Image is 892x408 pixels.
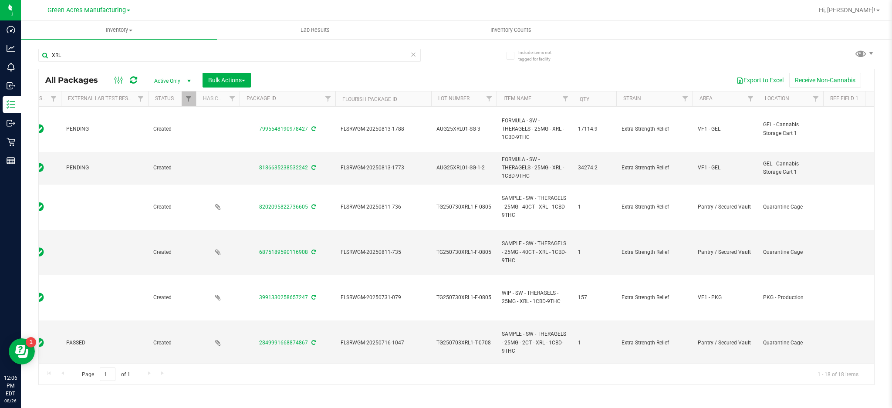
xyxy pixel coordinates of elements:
span: Sync from Compliance System [310,204,316,210]
a: Inventory Counts [413,21,609,39]
span: Inventory Counts [479,26,543,34]
a: Area [699,95,713,101]
span: SAMPLE - SW - THERAGELS - 25MG - 40CT - XRL - 1CBD-9THC [502,239,568,265]
span: Clear [410,49,416,60]
a: Filter [558,91,573,106]
a: Filter [482,91,497,106]
span: Created [153,293,191,302]
span: TG250703XRL1-T-0708 [436,339,491,347]
span: Green Acres Manufacturing [47,7,126,14]
inline-svg: Monitoring [7,63,15,71]
span: Bulk Actions [208,77,245,84]
span: AUG25XRL01-SG-1-2 [436,164,491,172]
span: 157 [578,293,611,302]
a: 7995548190978427 [259,126,308,132]
span: Sync from Compliance System [310,294,316,300]
span: In Sync [35,162,44,174]
inline-svg: Inbound [7,81,15,90]
inline-svg: Outbound [7,119,15,128]
a: Filter [743,91,758,106]
span: Page of 1 [74,368,137,381]
a: Package ID [247,95,276,101]
button: Bulk Actions [203,73,251,88]
span: TG250730XRL1-F-0805 [436,293,491,302]
span: Extra Strength Relief [622,339,687,347]
span: FLSRWGM-20250813-1788 [341,125,426,133]
inline-svg: Inventory [7,100,15,109]
span: Quarantine Cage [763,248,818,256]
a: Lab Results [217,21,413,39]
input: 1 [100,368,115,381]
a: Filter [47,91,61,106]
span: FORMULA - SW - THERAGELS - 25MG - XRL - 1CBD-9THC [502,117,568,142]
span: VF1 - PKG [698,293,753,302]
a: Strain [623,95,641,101]
span: In Sync [35,246,44,258]
span: SAMPLE - SW - THERAGELS - 25MG - 40CT - XRL - 1CBD-9THC [502,194,568,219]
span: Quarantine Cage [763,339,818,347]
span: FLSRWGM-20250811-735 [341,248,426,256]
p: 08/26 [4,398,17,404]
a: Location [765,95,789,101]
span: Extra Strength Relief [622,125,687,133]
span: 1 - 18 of 18 items [811,368,865,381]
span: Created [153,339,191,347]
span: Inventory [21,26,217,34]
span: GEL - Cannabis Storage Cart 1 [763,160,818,176]
inline-svg: Dashboard [7,25,15,34]
span: PENDING [66,164,143,172]
span: FORMULA - SW - THERAGELS - 25MG - XRL - 1CBD-9THC [502,155,568,181]
span: PKG - Production [763,293,818,302]
a: 8186635238532242 [259,165,308,171]
span: Lab Results [289,26,341,34]
span: Sync from Compliance System [310,249,316,255]
span: WIP - SW - THERAGELS - 25MG - XRL - 1CBD-9THC [502,289,568,306]
span: In Sync [35,201,44,213]
a: 2849991668874867 [259,340,308,346]
p: 12:06 PM EDT [4,374,17,398]
span: Created [153,248,191,256]
span: Extra Strength Relief [622,248,687,256]
a: Filter [182,91,196,106]
a: Status [155,95,174,101]
span: Created [153,125,191,133]
span: In Sync [35,123,44,135]
span: Created [153,203,191,211]
inline-svg: Reports [7,156,15,165]
a: Filter [225,91,240,106]
a: Ref Field 1 [830,95,858,101]
span: Pantry / Secured Vault [698,339,753,347]
a: Filter [134,91,148,106]
a: Item Name [503,95,531,101]
th: Has COA [196,91,240,107]
span: GEL - Cannabis Storage Cart 1 [763,121,818,137]
span: TG250730XRL1-F-0805 [436,203,491,211]
span: TG250730XRL1-F-0805 [436,248,491,256]
a: Filter [678,91,693,106]
span: Sync from Compliance System [310,165,316,171]
span: FLSRWGM-20250716-1047 [341,339,426,347]
span: SAMPLE - SW - THERAGELS - 25MG - 2CT - XRL - 1CBD-9THC [502,330,568,355]
span: AUG25XRL01-SG-3 [436,125,491,133]
span: All Packages [45,75,107,85]
a: Filter [321,91,335,106]
span: Created [153,164,191,172]
a: 8202095822736605 [259,204,308,210]
span: Hi, [PERSON_NAME]! [819,7,875,13]
span: FLSRWGM-20250813-1773 [341,164,426,172]
span: Sync from Compliance System [310,126,316,132]
span: 1 [578,203,611,211]
span: Quarantine Cage [763,203,818,211]
span: Extra Strength Relief [622,203,687,211]
button: Receive Non-Cannabis [789,73,861,88]
a: Filter [809,91,823,106]
span: 1 [578,339,611,347]
iframe: Resource center unread badge [26,337,36,347]
span: PENDING [66,125,143,133]
a: Flourish Package ID [342,96,397,102]
span: In Sync [35,337,44,349]
button: Export to Excel [731,73,789,88]
a: 6875189590116908 [259,249,308,255]
span: In Sync [35,291,44,303]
